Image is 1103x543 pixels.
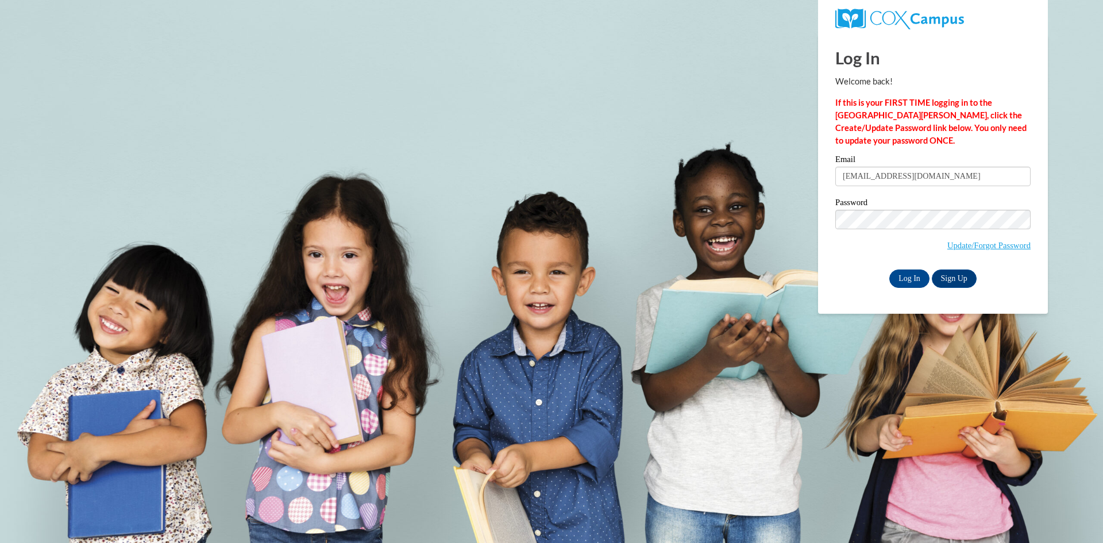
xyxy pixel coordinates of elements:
strong: If this is your FIRST TIME logging in to the [GEOGRAPHIC_DATA][PERSON_NAME], click the Create/Upd... [835,98,1027,145]
h1: Log In [835,46,1031,70]
label: Password [835,198,1031,210]
input: Log In [889,269,930,288]
img: COX Campus [835,9,964,29]
label: Email [835,155,1031,167]
p: Welcome back! [835,75,1031,88]
a: Update/Forgot Password [947,241,1031,250]
a: COX Campus [835,9,1031,29]
a: Sign Up [932,269,977,288]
